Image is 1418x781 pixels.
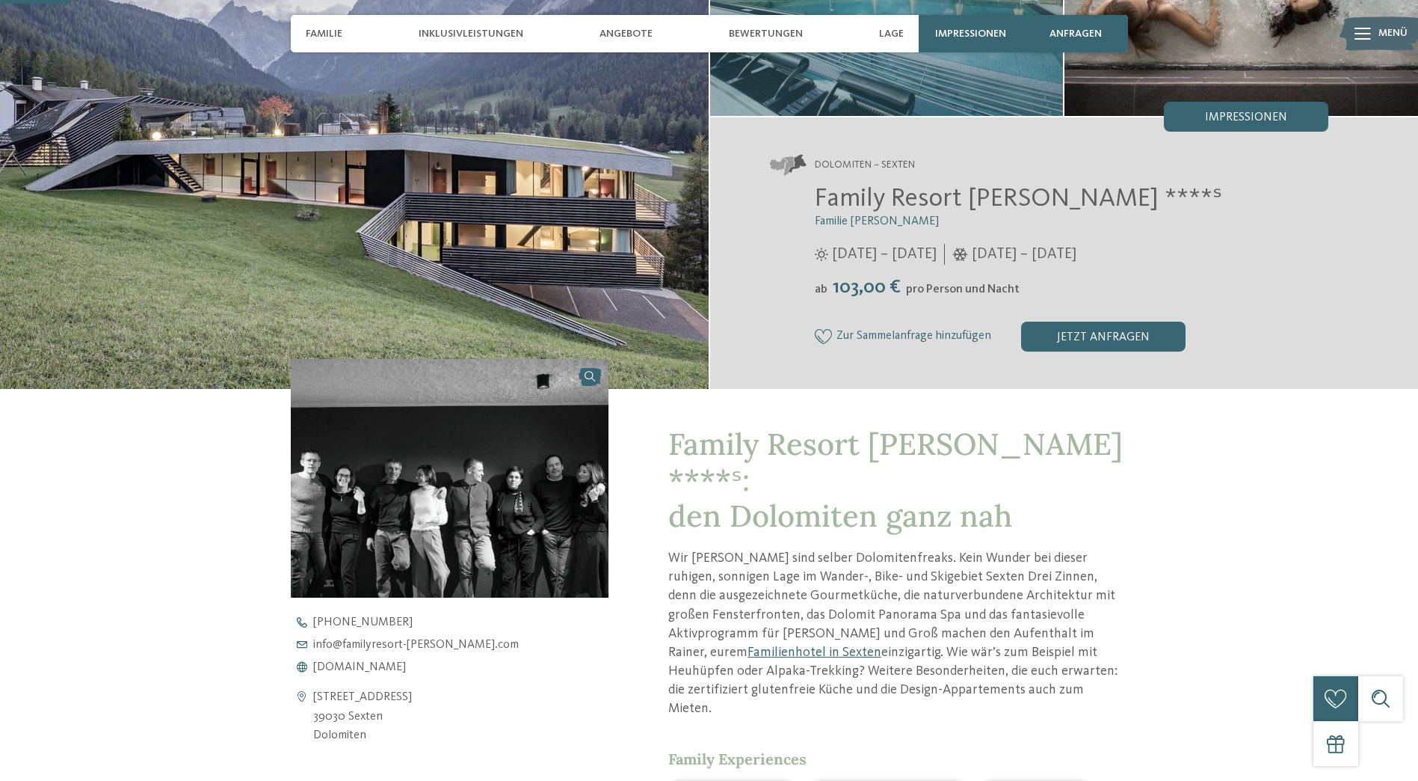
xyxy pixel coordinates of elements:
[291,639,635,651] a: info@familyresort-[PERSON_NAME].com
[906,284,1020,295] span: pro Person und Nacht
[879,28,904,40] span: Lage
[313,661,406,673] span: [DOMAIN_NAME]
[668,549,1127,719] p: Wir [PERSON_NAME] sind selber Dolomitenfreaks. Kein Wunder bei dieser ruhigen, sonnigen Lage im W...
[313,639,519,651] span: info@ familyresort-[PERSON_NAME]. com
[832,244,937,265] span: [DATE] – [DATE]
[747,646,881,659] a: Familienhotel in Sexten
[419,28,523,40] span: Inklusivleistungen
[291,359,609,598] img: Unser Familienhotel in Sexten, euer Urlaubszuhause in den Dolomiten
[1205,111,1287,123] span: Impressionen
[972,244,1076,265] span: [DATE] – [DATE]
[729,28,803,40] span: Bewertungen
[1021,322,1186,352] div: jetzt anfragen
[952,248,968,261] i: Öffnungszeiten im Winter
[829,278,904,297] span: 103,00 €
[815,186,1222,212] span: Family Resort [PERSON_NAME] ****ˢ
[935,28,1006,40] span: Impressionen
[291,616,635,628] a: [PHONE_NUMBER]
[306,28,342,40] span: Familie
[815,215,939,227] span: Familie [PERSON_NAME]
[815,248,828,261] i: Öffnungszeiten im Sommer
[599,28,653,40] span: Angebote
[291,661,635,673] a: [DOMAIN_NAME]
[815,158,915,173] span: Dolomiten – Sexten
[313,688,412,746] address: [STREET_ADDRESS] 39030 Sexten Dolomiten
[1049,28,1102,40] span: anfragen
[313,616,413,628] span: [PHONE_NUMBER]
[668,750,807,768] span: Family Experiences
[815,284,827,295] span: ab
[836,330,991,343] span: Zur Sammelanfrage hinzufügen
[668,425,1123,535] span: Family Resort [PERSON_NAME] ****ˢ: den Dolomiten ganz nah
